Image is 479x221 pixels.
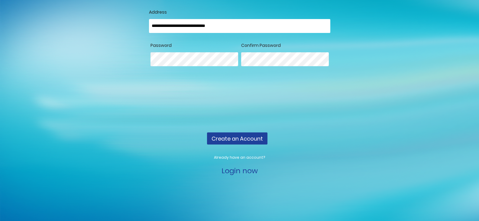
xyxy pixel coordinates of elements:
button: Create an Account [207,132,267,145]
a: Login now [222,166,258,176]
span: Confirm Password [241,42,281,48]
span: Create an Account [212,135,263,142]
p: Already have an account? [149,155,330,160]
iframe: To enrich screen reader interactions, please activate Accessibility in Grammarly extension settings [149,94,241,117]
span: Address [149,9,167,15]
span: Password [150,42,172,48]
